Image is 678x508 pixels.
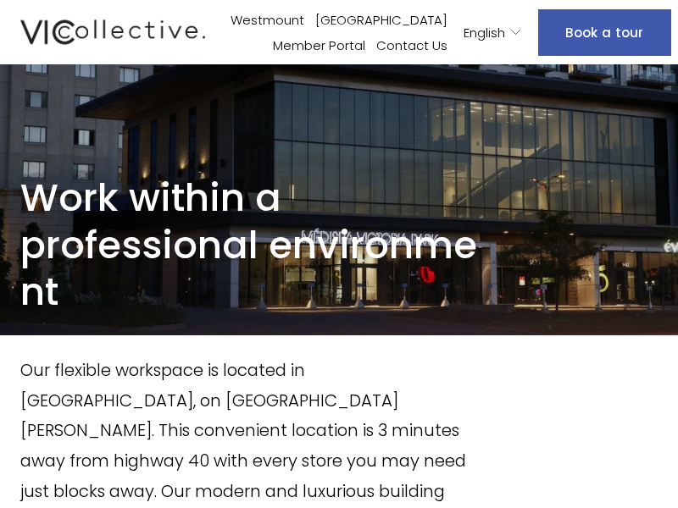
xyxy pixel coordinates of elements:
div: language picker [464,19,522,45]
a: Westmount [231,7,304,32]
h1: Work within a professional environment [20,174,496,315]
a: Contact Us [376,32,447,58]
a: Book a tour [538,9,670,56]
a: [GEOGRAPHIC_DATA] [315,7,447,32]
a: Member Portal [273,32,365,58]
span: English [464,21,505,44]
img: Vic Collective [20,16,205,48]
